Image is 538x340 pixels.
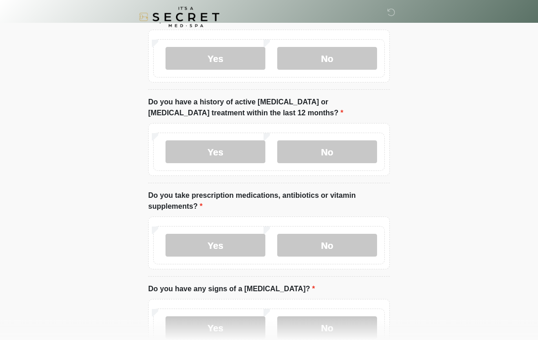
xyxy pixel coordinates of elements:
label: No [277,141,377,164]
label: Do you have a history of active [MEDICAL_DATA] or [MEDICAL_DATA] treatment within the last 12 mon... [148,97,390,119]
label: Yes [166,47,265,70]
label: No [277,47,377,70]
label: Yes [166,141,265,164]
label: Yes [166,234,265,257]
label: Do you take prescription medications, antibiotics or vitamin supplements? [148,191,390,212]
label: No [277,317,377,340]
label: No [277,234,377,257]
label: Yes [166,317,265,340]
img: It's A Secret Med Spa Logo [139,7,219,27]
label: Do you have any signs of a [MEDICAL_DATA]? [148,284,315,295]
